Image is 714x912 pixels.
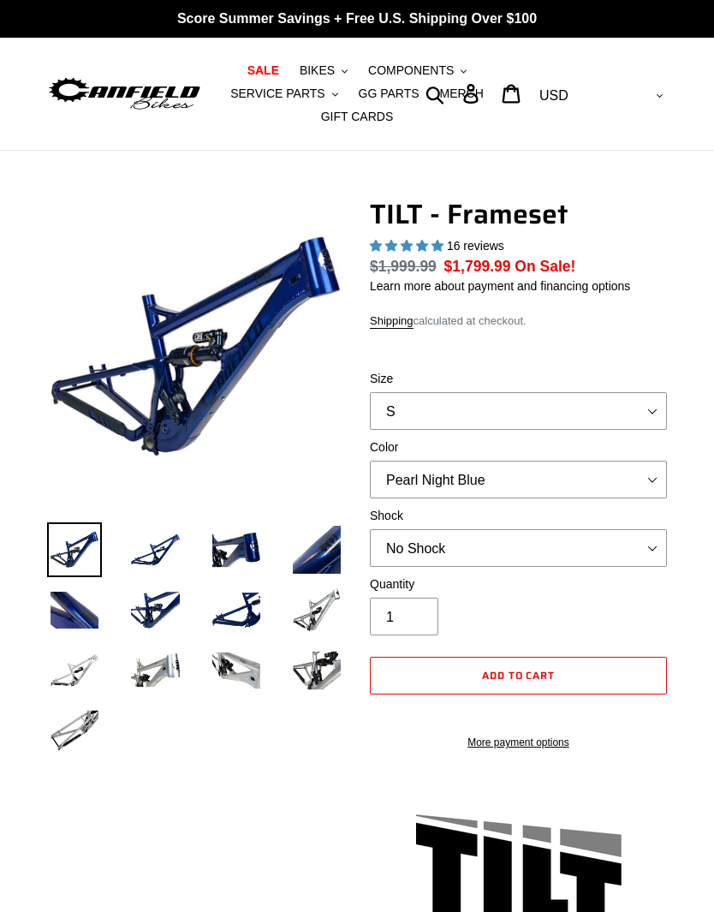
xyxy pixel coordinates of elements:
div: calculated at checkout. [370,313,667,330]
button: SERVICE PARTS [222,82,346,105]
label: Size [370,370,667,388]
button: Add to cart [370,657,667,694]
a: GG PARTS [350,82,428,105]
span: 5.00 stars [370,239,447,253]
s: $1,999.99 [370,258,437,275]
span: SALE [247,63,279,78]
span: COMPONENTS [368,63,454,78]
button: COMPONENTS [360,59,475,82]
img: Load image into Gallery viewer, TILT - Frameset [209,643,264,698]
img: Load image into Gallery viewer, TILT - Frameset [289,522,344,577]
label: Shock [370,507,667,525]
img: Load image into Gallery viewer, TILT - Frameset [209,522,264,577]
img: Load image into Gallery viewer, TILT - Frameset [128,643,182,698]
label: Color [370,438,667,456]
span: $1,799.99 [444,258,511,275]
img: Load image into Gallery viewer, TILT - Frameset [47,522,102,577]
img: Load image into Gallery viewer, TILT - Frameset [289,643,344,698]
span: On Sale! [515,255,575,277]
img: Load image into Gallery viewer, TILT - Frameset [47,582,102,637]
span: Add to cart [482,667,556,683]
img: TILT - Frameset [51,201,341,492]
img: Load image into Gallery viewer, TILT - Frameset [47,703,102,758]
span: 16 reviews [447,239,504,253]
img: Load image into Gallery viewer, TILT - Frameset [128,522,182,577]
img: Load image into Gallery viewer, TILT - Frameset [289,582,344,637]
a: Learn more about payment and financing options [370,279,630,293]
span: BIKES [300,63,335,78]
button: BIKES [291,59,356,82]
img: Load image into Gallery viewer, TILT - Frameset [47,643,102,698]
img: Load image into Gallery viewer, TILT - Frameset [209,582,264,637]
h1: TILT - Frameset [370,198,667,230]
span: GIFT CARDS [321,110,394,124]
span: GG PARTS [359,86,419,101]
a: More payment options [370,735,667,750]
a: SALE [239,59,288,82]
img: Load image into Gallery viewer, TILT - Frameset [128,582,182,637]
img: Canfield Bikes [47,75,202,113]
a: GIFT CARDS [312,105,402,128]
span: SERVICE PARTS [230,86,324,101]
label: Quantity [370,575,667,593]
a: Shipping [370,314,414,329]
